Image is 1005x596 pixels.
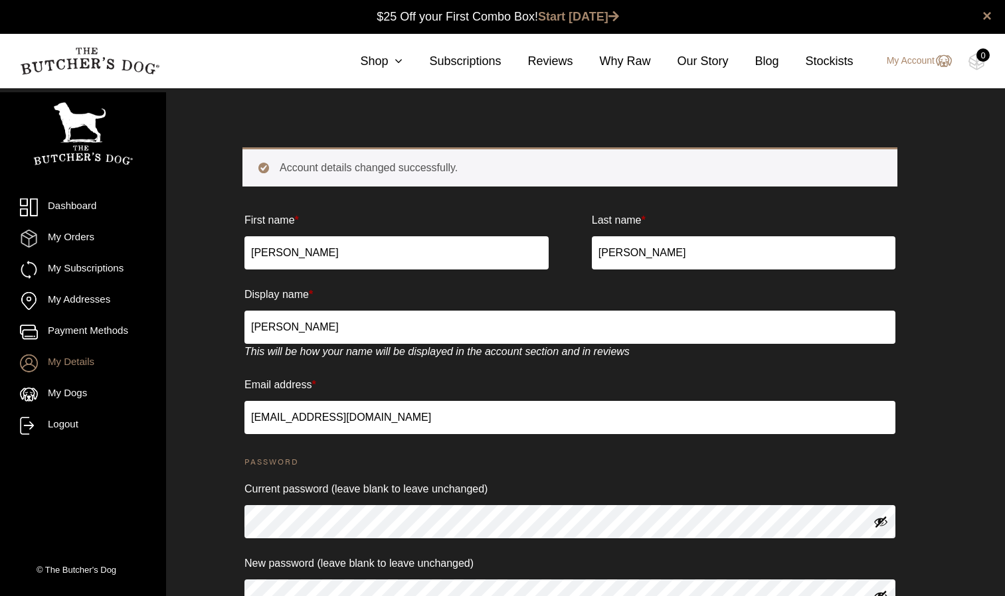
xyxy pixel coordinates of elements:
label: New password (leave blank to leave unchanged) [244,553,474,574]
a: Dashboard [20,198,146,216]
a: Logout [20,417,146,435]
a: Subscriptions [403,52,501,70]
a: Reviews [501,52,573,70]
img: TBD_Cart-Empty.png [968,53,985,70]
a: My Subscriptions [20,261,146,279]
div: Account details changed successfully. [242,147,897,186]
label: Display name [244,284,313,305]
legend: Password [244,447,899,477]
a: My Orders [20,230,146,248]
div: 0 [976,48,990,62]
a: Why Raw [573,52,651,70]
label: Current password (leave blank to leave unchanged) [244,479,488,500]
a: My Details [20,354,146,372]
em: This will be how your name will be displayed in the account section and in reviews [244,346,630,357]
a: My Addresses [20,292,146,310]
a: My Account [873,53,952,69]
a: My Dogs [20,386,146,404]
button: Show password [873,514,888,529]
label: Email address [244,374,316,396]
a: Shop [333,52,403,70]
img: TBD_Portrait_Logo_White.png [33,102,133,165]
a: Payment Methods [20,323,146,341]
a: close [982,8,992,24]
label: Last name [592,210,646,231]
label: First name [244,210,299,231]
a: Blog [729,52,779,70]
a: Our Story [651,52,729,70]
a: Start [DATE] [538,10,619,23]
a: Stockists [779,52,854,70]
